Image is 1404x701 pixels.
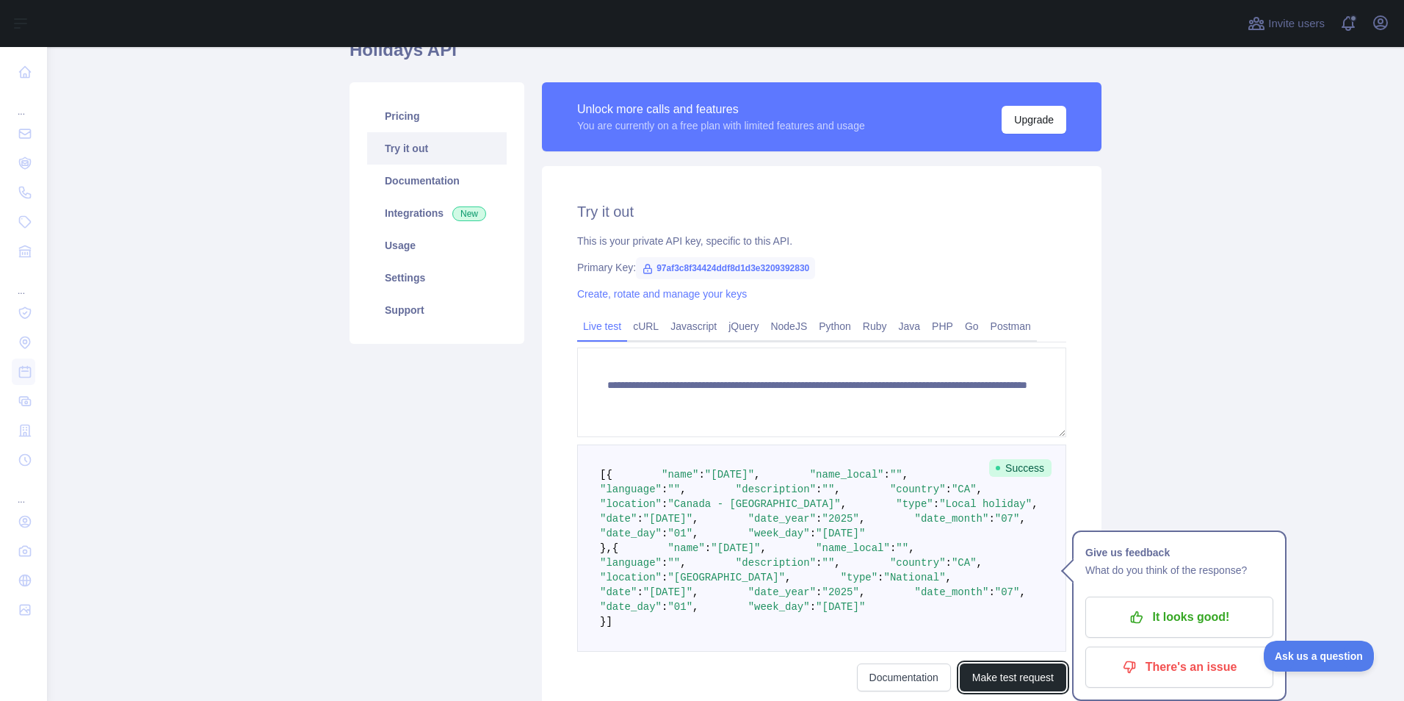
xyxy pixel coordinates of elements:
[822,557,834,569] span: ""
[896,498,933,510] span: "type"
[946,483,952,495] span: :
[785,572,791,583] span: ,
[12,476,35,506] div: ...
[816,557,822,569] span: :
[367,294,507,326] a: Support
[915,513,989,525] span: "date_month"
[834,557,840,569] span: ,
[748,528,810,539] span: "week_day"
[884,572,946,583] span: "National"
[1032,498,1038,510] span: ,
[636,257,815,279] span: 97af3c8f34424ddf8d1d3e3209392830
[915,586,989,598] span: "date_month"
[926,314,959,338] a: PHP
[662,483,667,495] span: :
[816,542,890,554] span: "name_local"
[810,469,884,481] span: "name_local"
[988,586,994,598] span: :
[643,513,692,525] span: "[DATE]"
[902,469,908,481] span: ,
[600,498,662,510] span: "location"
[680,483,686,495] span: ,
[350,38,1101,73] h1: Holidays API
[667,483,680,495] span: ""
[637,586,643,598] span: :
[367,100,507,132] a: Pricing
[890,557,946,569] span: "country"
[606,469,612,481] span: {
[810,601,816,613] span: :
[577,260,1066,275] div: Primary Key:
[1245,12,1328,35] button: Invite users
[367,262,507,294] a: Settings
[692,601,698,613] span: ,
[1096,655,1262,680] p: There's an issue
[1096,605,1262,630] p: It looks good!
[977,483,983,495] span: ,
[933,498,939,510] span: :
[985,314,1037,338] a: Postman
[667,572,785,583] span: "[GEOGRAPHIC_DATA]"
[748,586,816,598] span: "date_year"
[959,314,985,338] a: Go
[680,557,686,569] span: ,
[1268,15,1325,32] span: Invite users
[890,542,896,554] span: :
[367,165,507,197] a: Documentation
[989,459,1052,477] span: Success
[600,572,662,583] span: "location"
[698,469,704,481] span: :
[939,498,1032,510] span: "Local holiday"
[736,483,816,495] span: "description"
[1085,561,1273,579] p: What do you think of the response?
[692,513,698,525] span: ,
[600,483,662,495] span: "language"
[692,586,698,598] span: ,
[606,616,612,628] span: ]
[859,586,865,598] span: ,
[600,601,662,613] span: "date_day"
[764,314,813,338] a: NodeJS
[643,586,692,598] span: "[DATE]"
[723,314,764,338] a: jQuery
[816,586,822,598] span: :
[960,664,1066,691] button: Make test request
[760,542,766,554] span: ,
[667,528,692,539] span: "01"
[692,528,698,539] span: ,
[952,483,977,495] span: "CA"
[667,498,840,510] span: "Canada - [GEOGRAPHIC_DATA]"
[577,288,747,300] a: Create, rotate and manage your keys
[662,528,667,539] span: :
[946,557,952,569] span: :
[857,664,951,691] a: Documentation
[577,234,1066,248] div: This is your private API key, specific to this API.
[841,572,877,583] span: "type"
[816,513,822,525] span: :
[816,528,865,539] span: "[DATE]"
[1019,513,1025,525] span: ,
[748,601,810,613] span: "week_day"
[600,469,606,481] span: [
[705,542,711,554] span: :
[600,557,662,569] span: "language"
[600,542,612,554] span: },
[748,513,816,525] span: "date_year"
[952,557,977,569] span: "CA"
[577,118,865,133] div: You are currently on a free plan with limited features and usage
[822,483,834,495] span: ""
[884,469,890,481] span: :
[834,483,840,495] span: ,
[665,314,723,338] a: Javascript
[577,201,1066,222] h2: Try it out
[367,132,507,165] a: Try it out
[452,206,486,221] span: New
[816,483,822,495] span: :
[600,616,606,628] span: }
[1085,597,1273,638] button: It looks good!
[890,469,902,481] span: ""
[667,557,680,569] span: ""
[896,542,908,554] span: ""
[612,542,618,554] span: {
[988,513,994,525] span: :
